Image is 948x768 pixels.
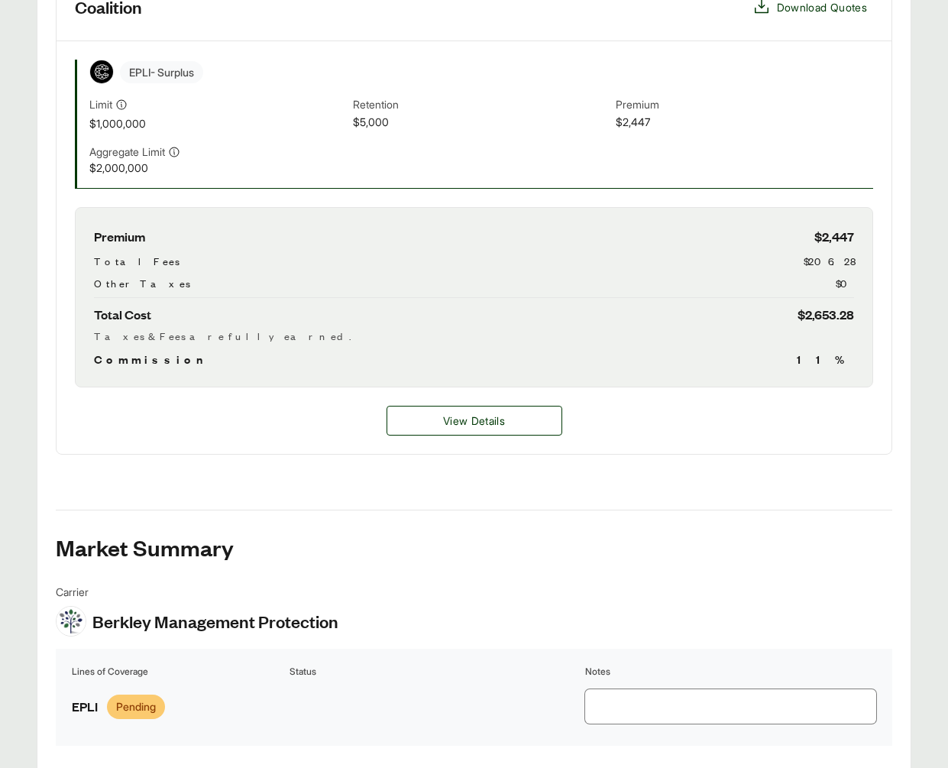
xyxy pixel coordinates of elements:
[89,160,347,176] span: $2,000,000
[353,114,610,131] span: $5,000
[89,96,112,112] span: Limit
[89,115,347,131] span: $1,000,000
[387,406,562,436] a: Coalition details
[443,413,505,429] span: View Details
[89,144,165,160] span: Aggregate Limit
[120,61,203,83] span: EPLI - Surplus
[72,696,98,717] span: EPLI
[616,96,873,114] span: Premium
[814,226,854,247] span: $2,447
[353,96,610,114] span: Retention
[94,226,145,247] span: Premium
[616,114,873,131] span: $2,447
[107,695,165,719] span: Pending
[56,535,892,559] h2: Market Summary
[56,584,338,600] span: Carrier
[387,406,562,436] button: View Details
[57,607,86,636] img: Berkley Management Protection
[836,275,854,291] span: $0
[90,60,113,83] img: Coalition
[289,664,581,679] th: Status
[94,328,854,344] div: Taxes & Fees are fully earned.
[92,610,338,633] span: Berkley Management Protection
[798,304,854,325] span: $2,653.28
[804,253,854,269] span: $206.28
[584,664,877,679] th: Notes
[94,253,180,269] span: Total Fees
[94,275,190,291] span: Other Taxes
[797,350,854,368] span: 11 %
[94,304,151,325] span: Total Cost
[94,350,210,368] span: Commission
[71,664,286,679] th: Lines of Coverage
